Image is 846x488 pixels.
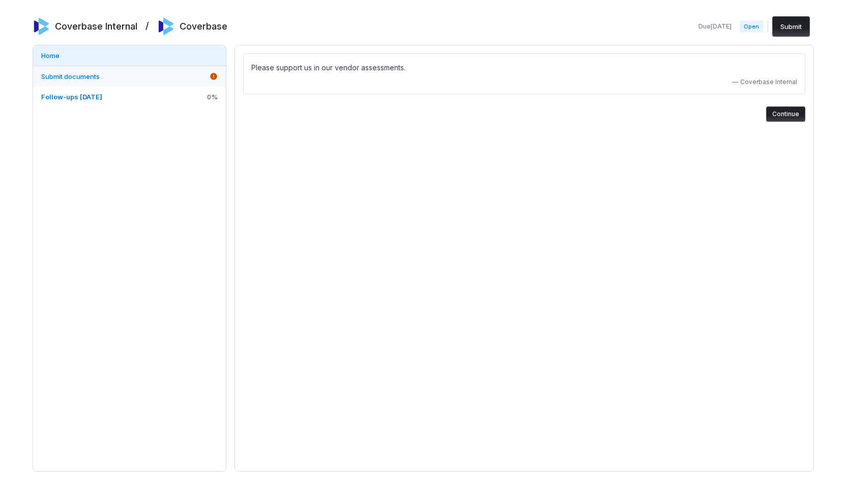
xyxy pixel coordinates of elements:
a: Submit documents [33,66,226,87]
p: Please support us in our vendor assessments. [251,62,797,74]
span: Open [740,20,763,33]
span: 0 % [207,92,218,101]
a: Home [33,45,226,66]
a: Follow-ups [DATE]0% [33,87,226,107]
span: Follow-ups [DATE] [41,93,102,101]
span: — [732,78,738,86]
span: Coverbase Internal [740,78,797,86]
button: Submit [772,16,810,37]
h2: Coverbase Internal [55,20,137,33]
span: Due [DATE] [698,22,732,31]
h2: Coverbase [180,20,227,33]
span: Submit documents [41,72,100,80]
button: Continue [766,106,805,122]
h2: / [145,17,149,33]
